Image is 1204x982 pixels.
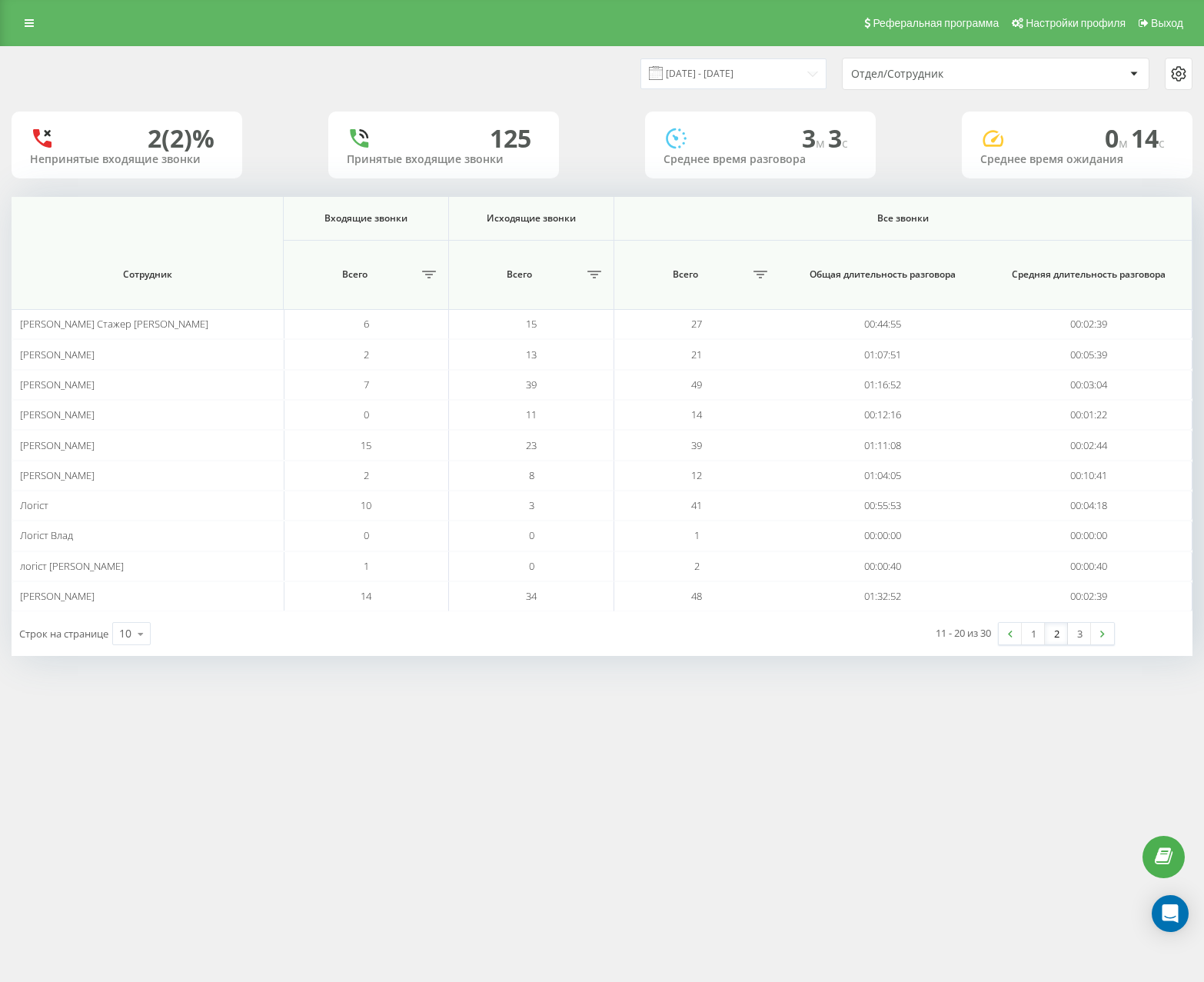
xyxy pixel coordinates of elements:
[457,268,582,281] span: Всего
[20,559,124,573] span: логіст [PERSON_NAME]
[20,528,73,542] span: Логіст Влад
[986,551,1192,581] td: 00:00:40
[299,212,433,225] span: Входящие звонки
[361,438,371,452] span: 15
[364,528,369,542] span: 0
[32,268,263,281] span: Сотрудник
[526,408,537,421] span: 11
[986,430,1192,460] td: 00:02:44
[691,317,702,331] span: 27
[19,627,108,641] span: Строк на странице
[529,498,534,512] span: 3
[986,521,1192,551] td: 00:00:00
[842,135,848,151] span: c
[1003,268,1175,281] span: Средняя длительность разговора
[291,268,417,281] span: Всего
[20,317,208,331] span: [PERSON_NAME] Стажер [PERSON_NAME]
[986,491,1192,521] td: 00:04:18
[797,268,969,281] span: Общая длительность разговора
[694,559,700,573] span: 2
[691,498,702,512] span: 41
[986,581,1192,611] td: 00:02:39
[816,135,828,151] span: м
[1022,623,1045,644] a: 1
[20,408,95,421] span: [PERSON_NAME]
[780,400,986,430] td: 00:12:16
[986,400,1192,430] td: 00:01:22
[780,491,986,521] td: 00:55:53
[1131,122,1165,155] span: 14
[361,498,371,512] span: 10
[20,438,95,452] span: [PERSON_NAME]
[980,153,1174,166] div: Среднее время ожидания
[526,317,537,331] span: 15
[347,153,540,166] div: Принятые входящие звонки
[780,430,986,460] td: 01:11:08
[364,378,369,391] span: 7
[1045,623,1068,644] a: 2
[986,339,1192,369] td: 00:05:39
[529,528,534,542] span: 0
[464,212,598,225] span: Исходящие звонки
[20,468,95,482] span: [PERSON_NAME]
[650,212,1156,225] span: Все звонки
[361,589,371,603] span: 14
[1068,623,1091,644] a: 3
[1119,135,1131,151] span: м
[364,559,369,573] span: 1
[780,551,986,581] td: 00:00:40
[873,17,999,29] span: Реферальная программа
[1105,122,1131,155] span: 0
[526,589,537,603] span: 34
[986,370,1192,400] td: 00:03:04
[526,438,537,452] span: 23
[148,124,215,153] div: 2 (2)%
[364,468,369,482] span: 2
[851,68,1035,81] div: Отдел/Сотрудник
[622,268,748,281] span: Всего
[526,378,537,391] span: 39
[490,124,531,153] div: 125
[20,498,48,512] span: Логіст
[30,153,224,166] div: Непринятые входящие звонки
[364,317,369,331] span: 6
[780,309,986,339] td: 00:44:55
[364,408,369,421] span: 0
[20,589,95,603] span: [PERSON_NAME]
[1152,895,1189,932] div: Open Intercom Messenger
[526,348,537,361] span: 13
[986,461,1192,491] td: 00:10:41
[691,378,702,391] span: 49
[691,438,702,452] span: 39
[802,122,828,155] span: 3
[1159,135,1165,151] span: c
[364,348,369,361] span: 2
[20,348,95,361] span: [PERSON_NAME]
[1026,17,1126,29] span: Настройки профиля
[119,626,131,641] div: 10
[1151,17,1183,29] span: Выход
[780,461,986,491] td: 01:04:05
[691,468,702,482] span: 12
[20,378,95,391] span: [PERSON_NAME]
[780,339,986,369] td: 01:07:51
[780,581,986,611] td: 01:32:52
[780,521,986,551] td: 00:00:00
[986,309,1192,339] td: 00:02:39
[529,559,534,573] span: 0
[664,153,857,166] div: Среднее время разговора
[936,625,991,641] div: 11 - 20 из 30
[828,122,848,155] span: 3
[694,528,700,542] span: 1
[780,370,986,400] td: 01:16:52
[691,589,702,603] span: 48
[691,348,702,361] span: 21
[529,468,534,482] span: 8
[691,408,702,421] span: 14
